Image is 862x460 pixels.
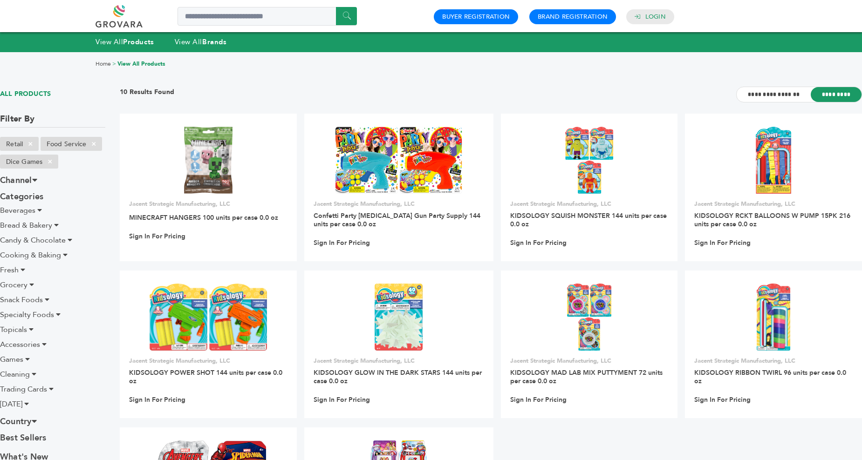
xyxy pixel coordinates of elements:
a: Buyer Registration [442,13,510,21]
a: View AllProducts [96,37,154,47]
p: Jacent Strategic Manufacturing, LLC [129,200,287,208]
img: KIDSOLOGY GLOW IN THE DARK STARS 144 units per case 0.0 oz [375,284,423,351]
span: > [112,60,116,68]
p: Jacent Strategic Manufacturing, LLC [694,200,853,208]
a: View All Products [117,60,165,68]
a: Sign In For Pricing [694,396,751,404]
p: Jacent Strategic Manufacturing, LLC [694,357,853,365]
a: Brand Registration [538,13,608,21]
li: Food Service [41,137,102,151]
a: KIDSOLOGY GLOW IN THE DARK STARS 144 units per case 0.0 oz [314,368,482,386]
img: KIDSOLOGY MAD LAB MIX PUTTYMENT 72 units per case 0.0 oz [567,284,611,351]
span: × [42,156,58,167]
img: KIDSOLOGY POWER SHOT 144 units per case 0.0 oz [150,284,267,351]
a: View AllBrands [175,37,227,47]
img: KIDSOLOGY RCKT BALLOONS W PUMP 15PK 216 units per case 0.0 oz [756,127,791,194]
span: × [86,138,102,149]
p: Jacent Strategic Manufacturing, LLC [314,200,484,208]
a: KIDSOLOGY RCKT BALLOONS W PUMP 15PK 216 units per case 0.0 oz [694,211,850,229]
img: KIDSOLOGY SQUISH MONSTER 144 units per case 0.0 oz [565,127,614,194]
a: Confetti Party [MEDICAL_DATA] Gun Party Supply 144 units per case 0.0 oz [314,211,480,229]
img: KIDSOLOGY RIBBON TWIRL 96 units per case 0.0 oz [757,284,790,351]
a: MINECRAFT HANGERS 100 units per case 0.0 oz [129,213,278,222]
h3: 10 Results Found [120,88,174,102]
img: Confetti Party Poppers Gun Party Supply 144 units per case 0.0 oz [335,127,462,194]
a: Sign In For Pricing [510,239,567,247]
a: Sign In For Pricing [314,396,370,404]
a: KIDSOLOGY SQUISH MONSTER 144 units per case 0.0 oz [510,211,667,229]
a: KIDSOLOGY POWER SHOT 144 units per case 0.0 oz [129,368,282,386]
a: Sign In For Pricing [694,239,751,247]
p: Jacent Strategic Manufacturing, LLC [510,200,669,208]
img: MINECRAFT HANGERS 100 units per case 0.0 oz [184,127,233,194]
a: Sign In For Pricing [314,239,370,247]
p: Jacent Strategic Manufacturing, LLC [510,357,669,365]
p: Jacent Strategic Manufacturing, LLC [314,357,484,365]
a: Login [645,13,666,21]
strong: Brands [202,37,226,47]
p: Jacent Strategic Manufacturing, LLC [129,357,287,365]
a: KIDSOLOGY RIBBON TWIRL 96 units per case 0.0 oz [694,368,846,386]
strong: Products [123,37,154,47]
span: × [23,138,38,149]
a: Sign In For Pricing [129,232,185,241]
a: Sign In For Pricing [510,396,567,404]
a: KIDSOLOGY MAD LAB MIX PUTTYMENT 72 units per case 0.0 oz [510,368,663,386]
a: Home [96,60,111,68]
a: Sign In For Pricing [129,396,185,404]
input: Search a product or brand... [178,7,357,26]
